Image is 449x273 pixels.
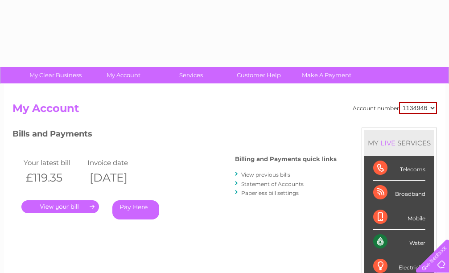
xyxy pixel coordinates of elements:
div: Mobile [373,205,425,230]
a: Services [154,67,228,83]
a: My Clear Business [19,67,92,83]
td: Invoice date [85,157,149,169]
div: Telecoms [373,156,425,181]
a: View previous bills [241,171,290,178]
div: MY SERVICES [364,130,434,156]
a: . [21,200,99,213]
th: [DATE] [85,169,149,187]
a: Statement of Accounts [241,181,304,187]
div: LIVE [379,139,397,147]
h3: Bills and Payments [12,128,337,143]
div: Water [373,230,425,254]
td: Your latest bill [21,157,86,169]
a: Pay Here [112,200,159,219]
a: My Account [87,67,160,83]
a: Customer Help [222,67,296,83]
h2: My Account [12,102,437,119]
th: £119.35 [21,169,86,187]
div: Broadband [373,181,425,205]
div: Account number [353,102,437,114]
h4: Billing and Payments quick links [235,156,337,162]
a: Make A Payment [290,67,363,83]
a: Paperless bill settings [241,190,299,196]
